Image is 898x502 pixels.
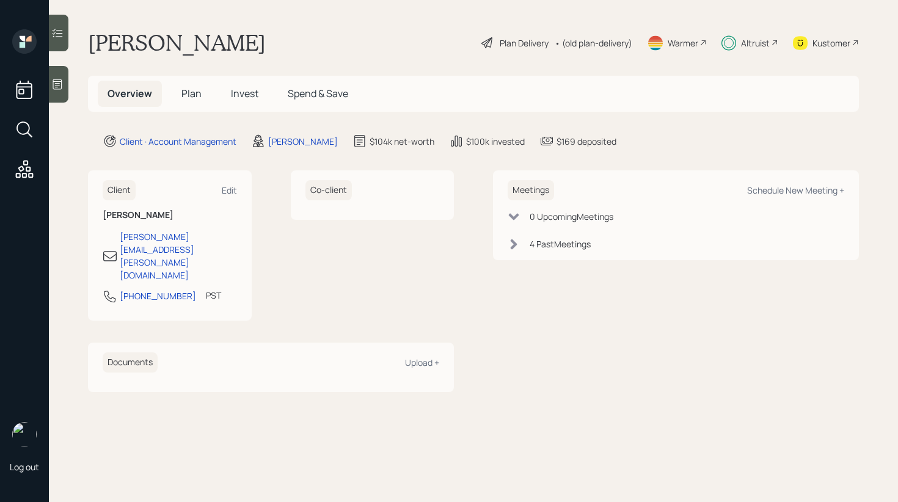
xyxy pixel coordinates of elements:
img: retirable_logo.png [12,422,37,446]
div: Upload + [405,357,439,368]
div: Kustomer [812,37,850,49]
span: Spend & Save [288,87,348,100]
div: $104k net-worth [370,135,434,148]
div: PST [206,289,221,302]
div: [PERSON_NAME] [268,135,338,148]
h6: Documents [103,352,158,373]
div: $100k invested [466,135,525,148]
div: Edit [222,184,237,196]
span: Plan [181,87,202,100]
div: • (old plan-delivery) [555,37,632,49]
span: Invest [231,87,258,100]
div: 0 Upcoming Meeting s [530,210,613,223]
div: [PHONE_NUMBER] [120,289,196,302]
h1: [PERSON_NAME] [88,29,266,56]
div: Log out [10,461,39,473]
h6: [PERSON_NAME] [103,210,237,220]
h6: Meetings [508,180,554,200]
h6: Co-client [305,180,352,200]
div: 4 Past Meeting s [530,238,591,250]
div: Plan Delivery [500,37,549,49]
div: Warmer [668,37,698,49]
div: Altruist [741,37,770,49]
span: Overview [108,87,152,100]
div: Client · Account Management [120,135,236,148]
div: [PERSON_NAME][EMAIL_ADDRESS][PERSON_NAME][DOMAIN_NAME] [120,230,237,282]
div: $169 deposited [557,135,616,148]
h6: Client [103,180,136,200]
div: Schedule New Meeting + [747,184,844,196]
